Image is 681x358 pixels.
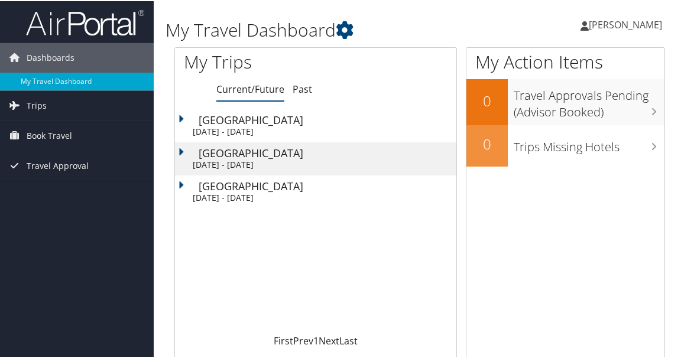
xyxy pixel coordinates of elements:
[339,333,358,346] a: Last
[274,333,293,346] a: First
[193,191,450,202] div: [DATE] - [DATE]
[199,180,456,190] div: [GEOGRAPHIC_DATA]
[166,17,504,41] h1: My Travel Dashboard
[199,113,456,124] div: [GEOGRAPHIC_DATA]
[466,133,508,153] h2: 0
[216,82,284,95] a: Current/Future
[589,17,662,30] span: [PERSON_NAME]
[199,147,456,157] div: [GEOGRAPHIC_DATA]
[466,90,508,110] h2: 0
[313,333,319,346] a: 1
[26,8,144,35] img: airportal-logo.png
[514,80,664,119] h3: Travel Approvals Pending (Advisor Booked)
[27,120,72,149] span: Book Travel
[27,150,89,180] span: Travel Approval
[293,82,312,95] a: Past
[466,48,664,73] h1: My Action Items
[319,333,339,346] a: Next
[27,90,47,119] span: Trips
[466,78,664,123] a: 0Travel Approvals Pending (Advisor Booked)
[581,6,674,41] a: [PERSON_NAME]
[193,158,450,169] div: [DATE] - [DATE]
[184,48,330,73] h1: My Trips
[193,125,450,136] div: [DATE] - [DATE]
[514,132,664,154] h3: Trips Missing Hotels
[466,124,664,165] a: 0Trips Missing Hotels
[293,333,313,346] a: Prev
[27,42,74,71] span: Dashboards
